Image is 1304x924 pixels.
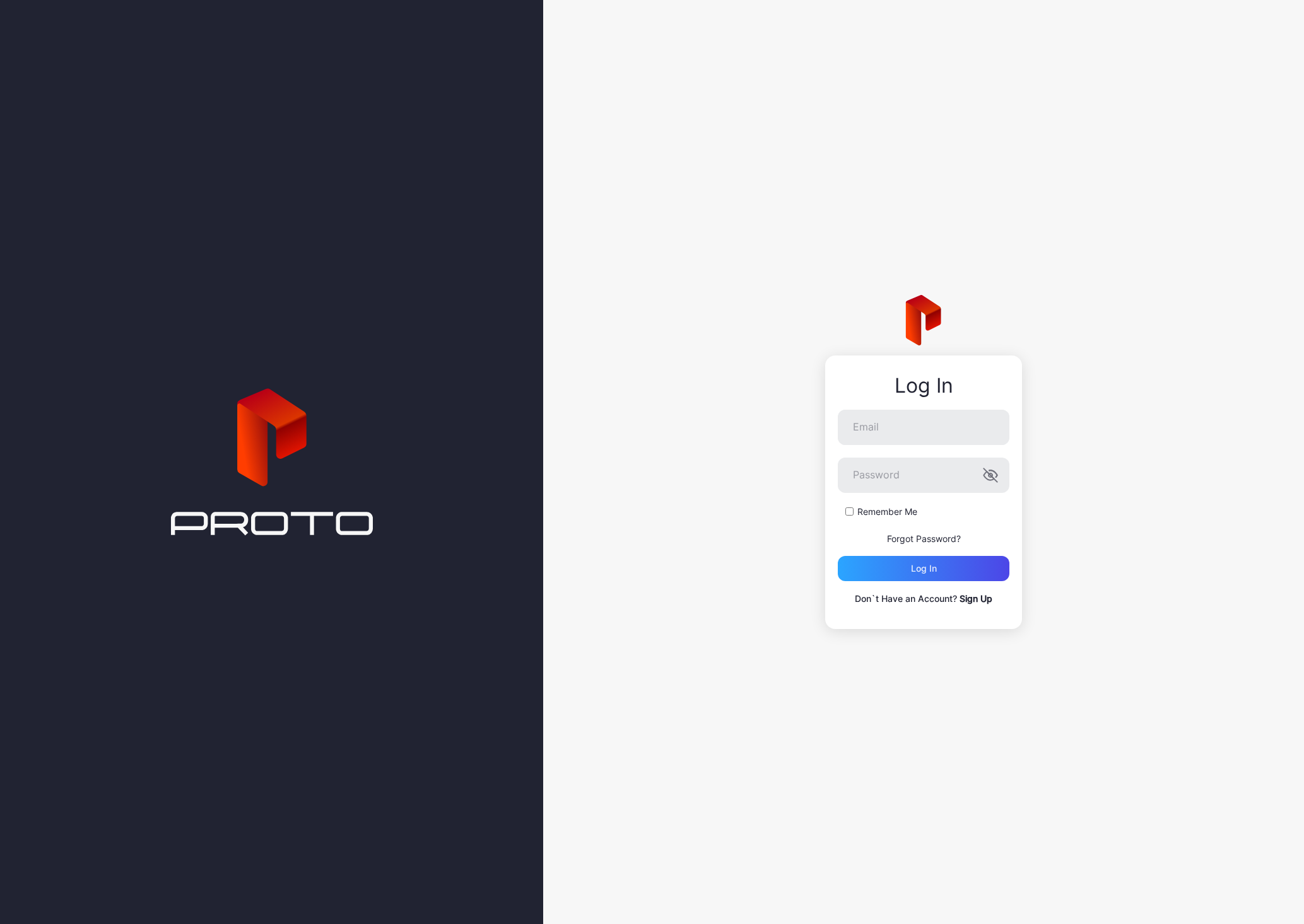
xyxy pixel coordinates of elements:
input: Email [838,410,1009,445]
p: Don`t Have an Account? [838,591,1009,606]
div: Log in [911,563,937,574]
label: Remember Me [857,505,917,518]
input: Password [838,458,1009,493]
a: Sign Up [960,593,992,604]
button: Password [983,468,998,483]
a: Forgot Password? [887,533,961,544]
button: Log in [838,556,1009,581]
div: Log In [838,374,1009,397]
